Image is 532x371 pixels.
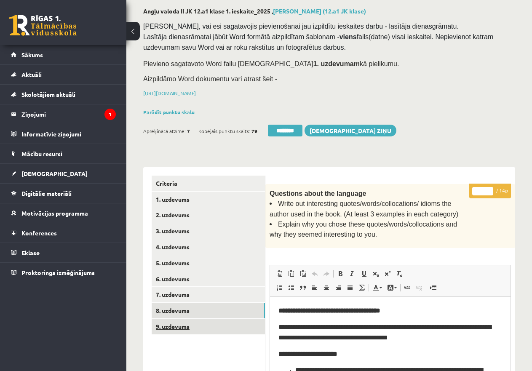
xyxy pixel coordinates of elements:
span: Mācību resursi [21,150,62,157]
strong: viens [340,33,357,40]
a: Proktoringa izmēģinājums [11,263,116,282]
a: Parādīt punktu skalu [143,109,195,115]
legend: Ziņojumi [21,104,116,124]
span: 7 [187,125,190,137]
a: Center [321,282,332,293]
a: Block Quote [297,282,309,293]
a: Redo (Ctrl+Y) [321,268,332,279]
a: Subscript [370,268,382,279]
a: Konferences [11,223,116,243]
a: Math [356,282,368,293]
span: [DEMOGRAPHIC_DATA] [21,170,88,177]
a: 4. uzdevums [152,239,265,255]
span: Skolotājiem aktuāli [21,91,75,98]
span: Kopējais punktu skaits: [198,125,250,137]
h2: Angļu valoda II JK 12.a1 klase 1. ieskaite_2025 , [143,8,515,15]
a: Paste as plain text (Ctrl+Shift+V) [285,268,297,279]
a: 2. uzdevums [152,207,265,223]
a: Justify [344,282,356,293]
a: 3. uzdevums [152,223,265,239]
span: [PERSON_NAME], vai esi sagatavojis pievienošanai jau izpildītu ieskaites darbu - lasītāja dienasg... [143,23,495,51]
a: Text Color [370,282,385,293]
a: Superscript [382,268,393,279]
a: Paste from Word [297,268,309,279]
span: Proktoringa izmēģinājums [21,269,95,276]
a: Align Right [332,282,344,293]
span: Aktuāli [21,71,42,78]
i: 1 [104,109,116,120]
a: 1. uzdevums [152,192,265,207]
a: Informatīvie ziņojumi [11,124,116,144]
span: Digitālie materiāli [21,190,72,197]
a: Insert/Remove Numbered List [273,282,285,293]
span: Sākums [21,51,43,59]
body: Editor, wiswyg-editor-47433847711580-1760548886-133 [8,8,231,17]
a: 8. uzdevums [152,303,265,318]
a: 5. uzdevums [152,255,265,271]
a: Digitālie materiāli [11,184,116,203]
a: Link (Ctrl+K) [401,282,413,293]
a: Mācību resursi [11,144,116,163]
a: Motivācijas programma [11,203,116,223]
a: Background Color [385,282,399,293]
a: Undo (Ctrl+Z) [309,268,321,279]
a: Ziņojumi1 [11,104,116,124]
a: 6. uzdevums [152,271,265,287]
a: Unlink [413,282,425,293]
span: Motivācijas programma [21,209,88,217]
a: Eklase [11,243,116,262]
span: 79 [251,125,257,137]
a: Bold (Ctrl+B) [334,268,346,279]
a: Align Left [309,282,321,293]
a: Insert/Remove Bulleted List [285,282,297,293]
a: Remove Format [393,268,405,279]
a: [DEMOGRAPHIC_DATA] [11,164,116,183]
a: Underline (Ctrl+U) [358,268,370,279]
span: Eklase [21,249,40,256]
a: Sākums [11,45,116,64]
span: Aprēķinātā atzīme: [143,125,186,137]
a: Rīgas 1. Tālmācības vidusskola [9,15,77,36]
a: Paste (Ctrl+V) [273,268,285,279]
span: Konferences [21,229,57,237]
a: Italic (Ctrl+I) [346,268,358,279]
a: Insert Page Break for Printing [427,282,439,293]
span: Questions about the language [270,190,366,197]
span: Aizpildāmo Word dokumentu vari atrast šeit - [143,75,277,83]
a: Skolotājiem aktuāli [11,85,116,104]
legend: Informatīvie ziņojumi [21,124,116,144]
a: Aktuāli [11,65,116,84]
a: [URL][DOMAIN_NAME] [143,90,196,96]
p: / 14p [469,184,511,198]
span: Explain why you chose these quotes/words/collocations and why they seemed interesting to you. [270,221,457,238]
a: [PERSON_NAME] (12.a1 JK klase) [273,7,366,15]
a: 9. uzdevums [152,319,265,334]
a: 7. uzdevums [152,287,265,302]
strong: 1. uzdevumam [313,60,360,67]
span: Write out interesting quotes/words/collocations/ idioms the author used in the book. (At least 3 ... [270,200,458,217]
span: Pievieno sagatavoto Word failu [DEMOGRAPHIC_DATA] kā pielikumu. [143,60,399,67]
a: Criteria [152,176,265,191]
a: [DEMOGRAPHIC_DATA] ziņu [305,125,396,136]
